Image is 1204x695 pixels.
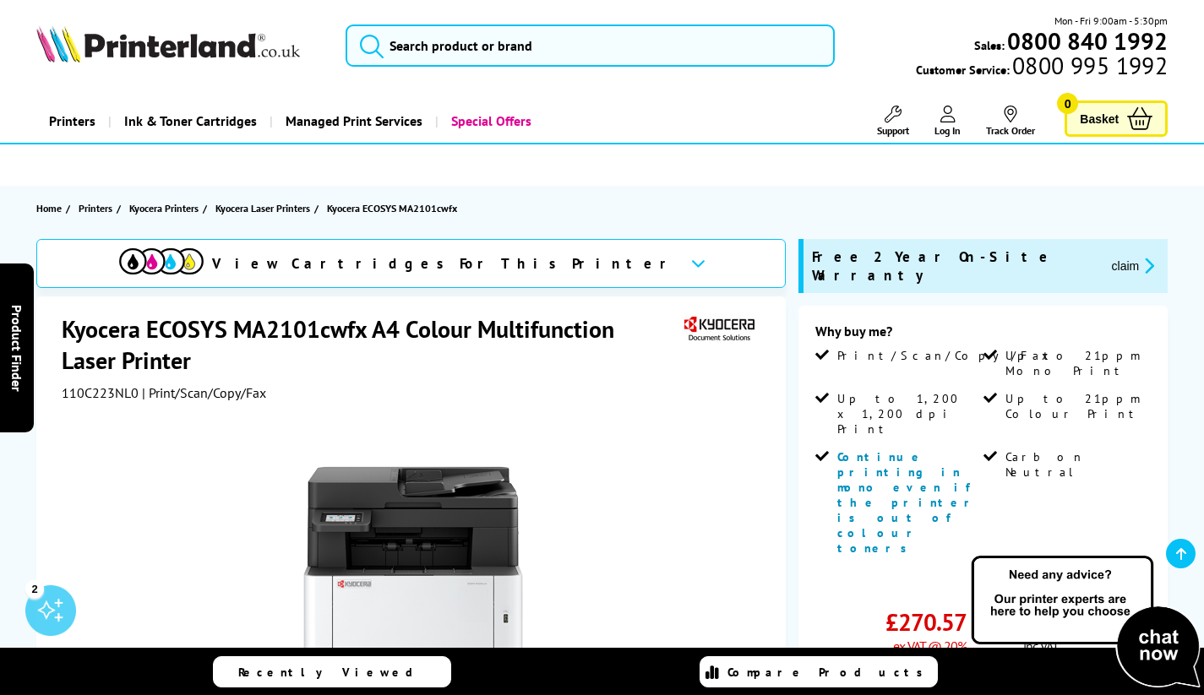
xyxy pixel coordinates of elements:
span: Product Finder [8,304,25,391]
a: Ink & Toner Cartridges [108,100,270,143]
span: | Print/Scan/Copy/Fax [142,384,266,401]
span: Ink & Toner Cartridges [124,100,257,143]
span: Compare Products [727,665,932,680]
input: Search product or brand [346,24,835,67]
span: 0 [1057,93,1078,114]
span: Continue printing in mono even if the printer is out of colour toners [837,449,979,556]
a: Support [877,106,909,137]
span: Up to 21ppm Mono Print [1005,348,1148,378]
a: Kyocera Laser Printers [215,199,314,217]
a: Track Order [986,106,1035,137]
a: Log In [934,106,961,137]
span: Home [36,199,62,217]
div: Why buy me? [815,323,1151,348]
img: Open Live Chat window [967,553,1204,692]
span: Printers [79,199,112,217]
a: Printers [36,100,108,143]
span: Kyocera ECOSYS MA2101cwfx [327,202,457,214]
span: Support [877,124,909,137]
a: 0800 840 1992 [1005,33,1168,49]
b: 0800 840 1992 [1007,25,1168,57]
span: View Cartridges For This Printer [212,254,677,273]
a: Home [36,199,66,217]
span: Mon - Fri 9:00am - 5:30pm [1054,13,1168,29]
span: Basket [1080,107,1119,130]
span: Kyocera Printers [129,199,199,217]
a: Managed Print Services [270,100,435,143]
img: Kyocera [680,313,758,345]
img: cmyk-icon.svg [119,248,204,274]
span: Recently Viewed [238,665,430,680]
span: Carbon Neutral [1005,449,1148,480]
a: Printers [79,199,117,217]
span: Customer Service: [916,57,1168,78]
img: Printerland Logo [36,25,300,62]
span: Sales: [974,37,1005,53]
a: Special Offers [435,100,544,143]
h1: Kyocera ECOSYS MA2101cwfx A4 Colour Multifunction Laser Printer [62,313,680,376]
span: Up to 21ppm Colour Print [1005,391,1148,421]
span: Print/Scan/Copy/Fax [837,348,1054,363]
div: 2 [25,579,44,598]
a: Kyocera Printers [129,199,203,217]
a: Printerland Logo [36,25,324,66]
a: Basket 0 [1065,100,1168,137]
span: £270.57 [885,606,967,638]
span: Free 2 Year On-Site Warranty [812,247,1098,285]
span: 110C223NL0 [62,384,139,401]
a: Recently Viewed [213,656,451,687]
span: ex VAT @ 20% [893,638,967,654]
span: 0800 995 1992 [1010,57,1168,73]
span: Kyocera Laser Printers [215,199,310,217]
button: promo-description [1107,256,1160,275]
span: Log In [934,124,961,137]
span: Up to 1,200 x 1,200 dpi Print [837,391,980,437]
a: Compare Products [700,656,938,687]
